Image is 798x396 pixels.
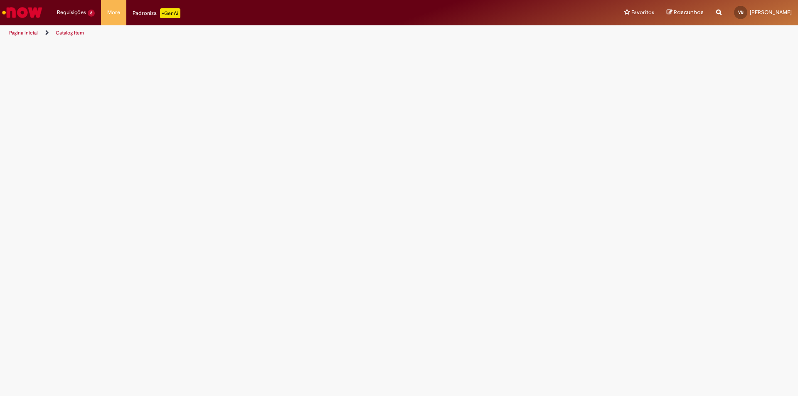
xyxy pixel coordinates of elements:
a: Página inicial [9,30,38,36]
span: Requisições [57,8,86,17]
a: Catalog Item [56,30,84,36]
div: Padroniza [133,8,180,18]
img: ServiceNow [1,4,44,21]
a: Rascunhos [667,9,704,17]
p: +GenAi [160,8,180,18]
span: [PERSON_NAME] [750,9,792,16]
span: Favoritos [631,8,654,17]
span: VB [738,10,744,15]
span: More [107,8,120,17]
span: Rascunhos [674,8,704,16]
ul: Trilhas de página [6,25,526,41]
span: 8 [88,10,95,17]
